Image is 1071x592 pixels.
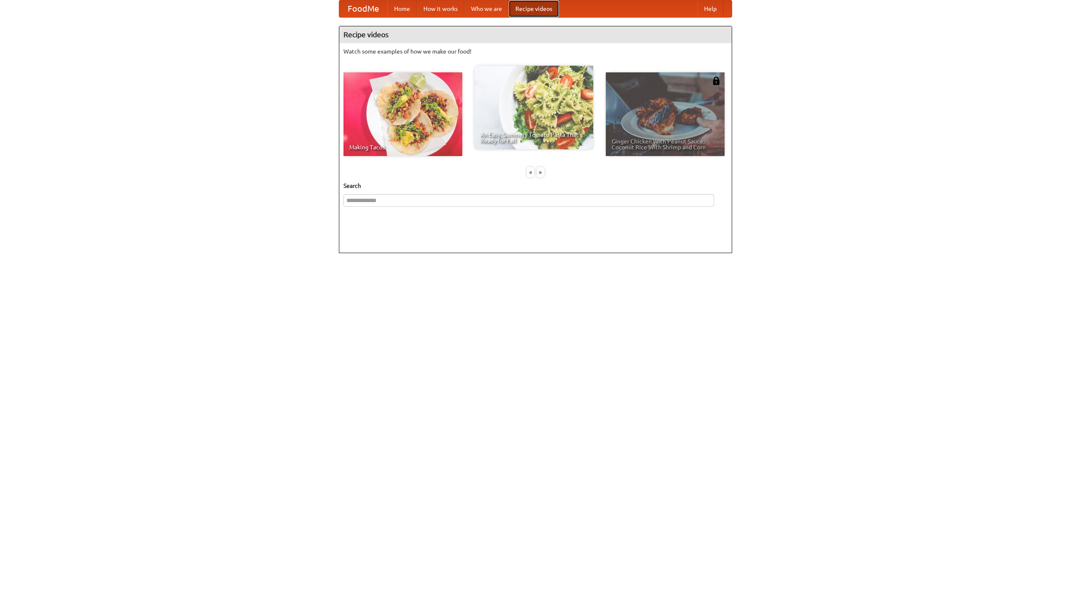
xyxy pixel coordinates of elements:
a: Making Tacos [343,72,462,156]
span: An Easy, Summery Tomato Pasta That's Ready for Fall [480,132,587,144]
a: An Easy, Summery Tomato Pasta That's Ready for Fall [474,66,593,149]
a: Home [387,0,417,17]
a: How it works [417,0,464,17]
span: Making Tacos [349,144,456,150]
img: 483408.png [712,77,720,85]
a: Who we are [464,0,509,17]
h5: Search [343,182,728,190]
div: « [527,167,534,177]
a: FoodMe [339,0,387,17]
h4: Recipe videos [339,26,732,43]
a: Recipe videos [509,0,559,17]
a: Help [697,0,723,17]
div: » [537,167,544,177]
p: Watch some examples of how we make our food! [343,47,728,56]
